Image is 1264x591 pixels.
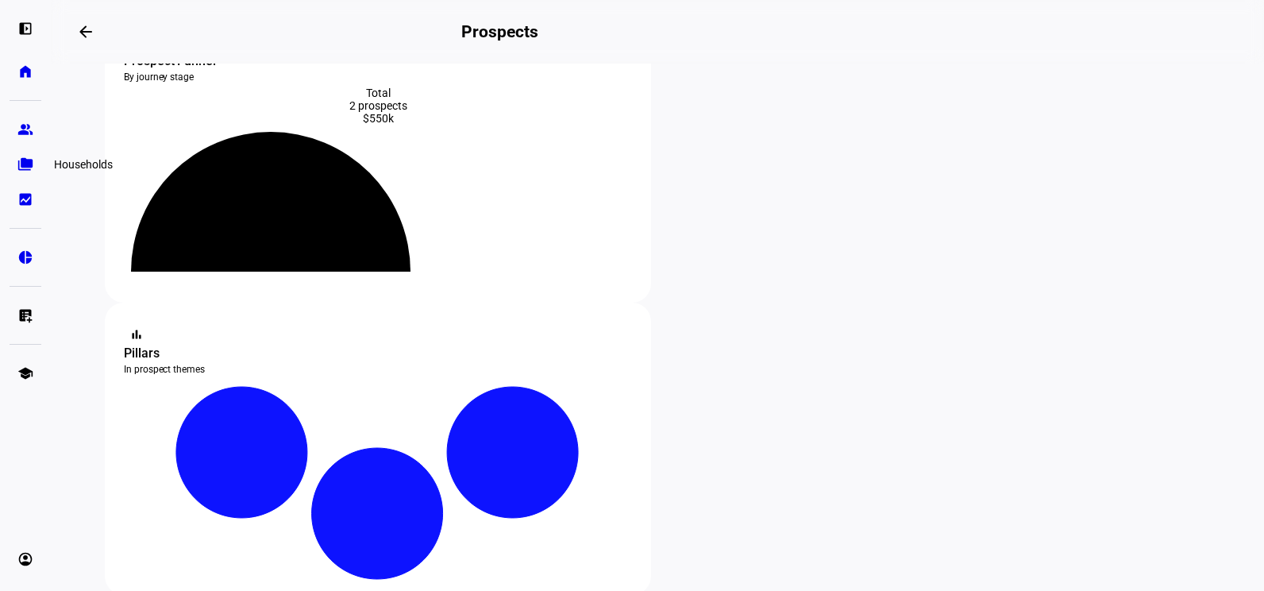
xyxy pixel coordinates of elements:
[17,191,33,207] eth-mat-symbol: bid_landscape
[461,22,538,41] h2: Prospects
[17,64,33,79] eth-mat-symbol: home
[10,183,41,215] a: bid_landscape
[10,114,41,145] a: group
[124,344,632,363] div: Pillars
[124,112,632,125] div: $550k
[17,21,33,37] eth-mat-symbol: left_panel_open
[124,363,632,376] div: In prospect themes
[129,326,145,342] mat-icon: bar_chart
[124,71,632,83] div: By journey stage
[17,122,33,137] eth-mat-symbol: group
[17,551,33,567] eth-mat-symbol: account_circle
[17,249,33,265] eth-mat-symbol: pie_chart
[124,87,632,99] div: Total
[76,22,95,41] mat-icon: arrow_backwards
[10,241,41,273] a: pie_chart
[17,365,33,381] eth-mat-symbol: school
[10,149,41,180] a: folder_copy
[17,307,33,323] eth-mat-symbol: list_alt_add
[124,99,632,112] div: 2 prospects
[10,56,41,87] a: home
[17,156,33,172] eth-mat-symbol: folder_copy
[48,155,119,174] div: Households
